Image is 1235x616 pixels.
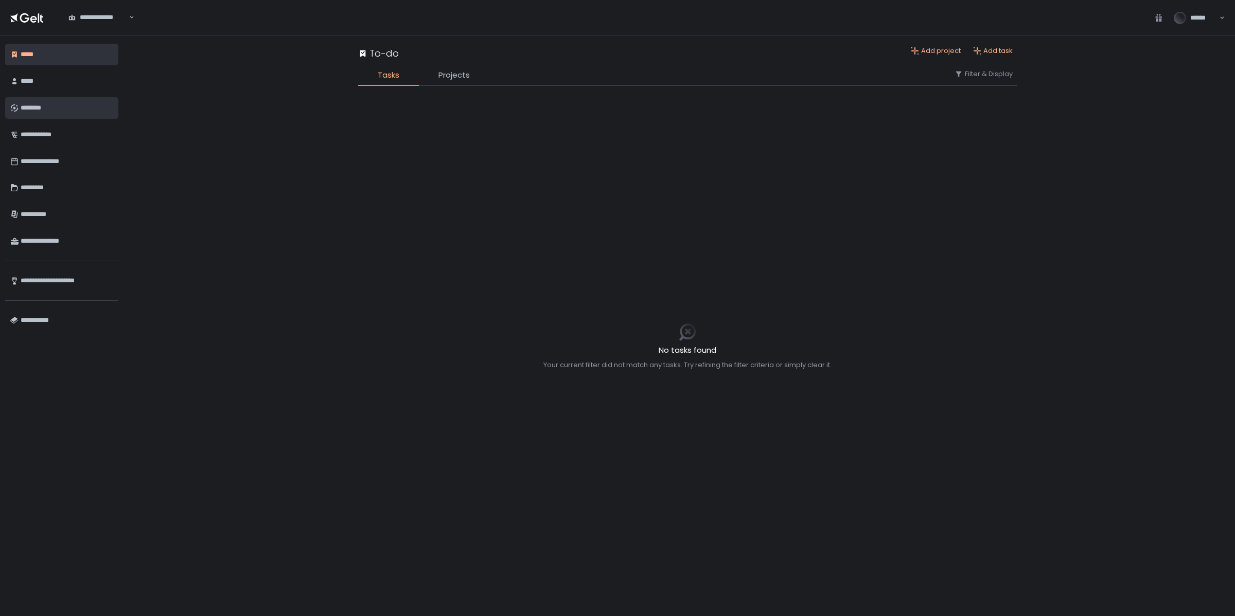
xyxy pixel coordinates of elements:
[438,69,470,81] span: Projects
[127,12,128,23] input: Search for option
[358,46,399,60] div: To-do
[955,69,1013,79] button: Filter & Display
[62,7,134,28] div: Search for option
[973,46,1013,56] button: Add task
[543,360,832,370] div: Your current filter did not match any tasks. Try refining the filter criteria or simply clear it.
[543,345,832,356] h2: No tasks found
[911,46,961,56] button: Add project
[378,69,399,81] span: Tasks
